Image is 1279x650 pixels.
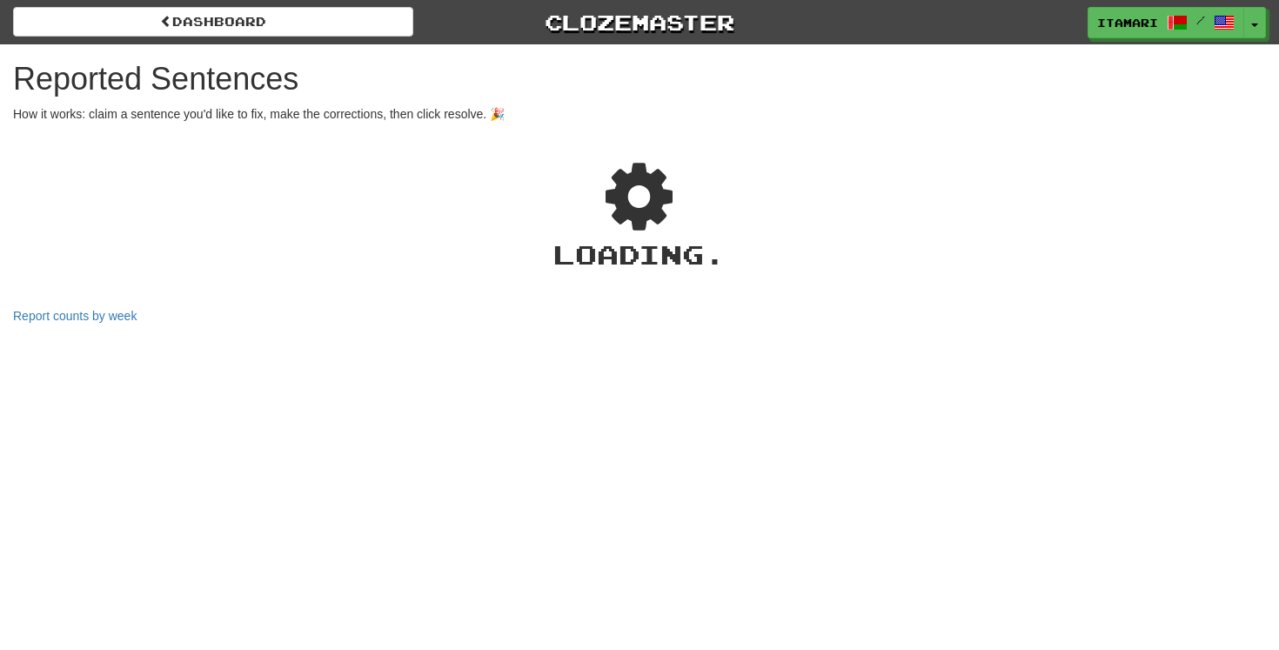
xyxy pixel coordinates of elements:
[1088,7,1244,38] a: itamari /
[13,62,1266,97] h1: Reported Sentences
[13,105,1266,123] p: How it works: claim a sentence you'd like to fix, make the corrections, then click resolve. 🎉
[13,7,413,37] a: Dashboard
[439,7,840,37] a: Clozemaster
[13,236,1266,273] div: Loading .
[13,309,137,323] a: Report counts by week
[1196,14,1205,26] span: /
[1097,15,1158,30] span: itamari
